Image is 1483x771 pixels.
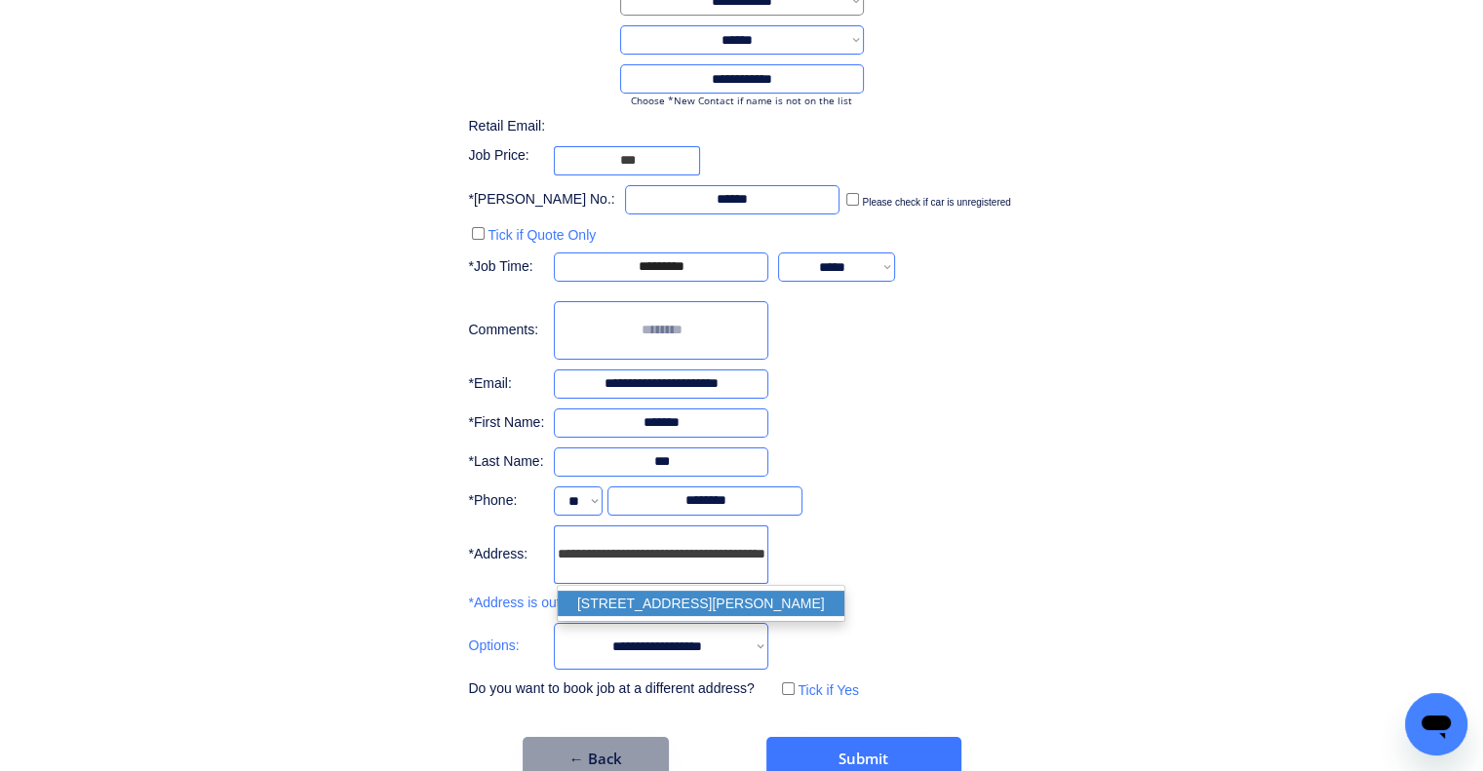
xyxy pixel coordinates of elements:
div: Comments: [468,321,544,340]
iframe: Button to launch messaging window [1405,693,1467,755]
div: Job Price: [468,146,544,166]
label: Tick if Yes [798,682,859,698]
div: Do you want to book job at a different address? [468,679,768,699]
p: [STREET_ADDRESS][PERSON_NAME] [558,591,844,616]
div: *Address is outside our standard service coverage area. [468,594,807,613]
div: Choose *New Contact if name is not on the list [620,94,864,107]
div: Retail Email: [468,117,566,136]
div: *Phone: [468,491,544,511]
div: Options: [468,636,544,656]
div: *Address: [468,545,544,564]
div: *First Name: [468,413,544,433]
div: *Last Name: [468,452,544,472]
label: Tick if Quote Only [488,227,596,243]
div: *[PERSON_NAME] No.: [468,190,614,210]
label: Please check if car is unregistered [862,197,1010,208]
div: *Email: [468,374,544,394]
div: *Job Time: [468,257,544,277]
